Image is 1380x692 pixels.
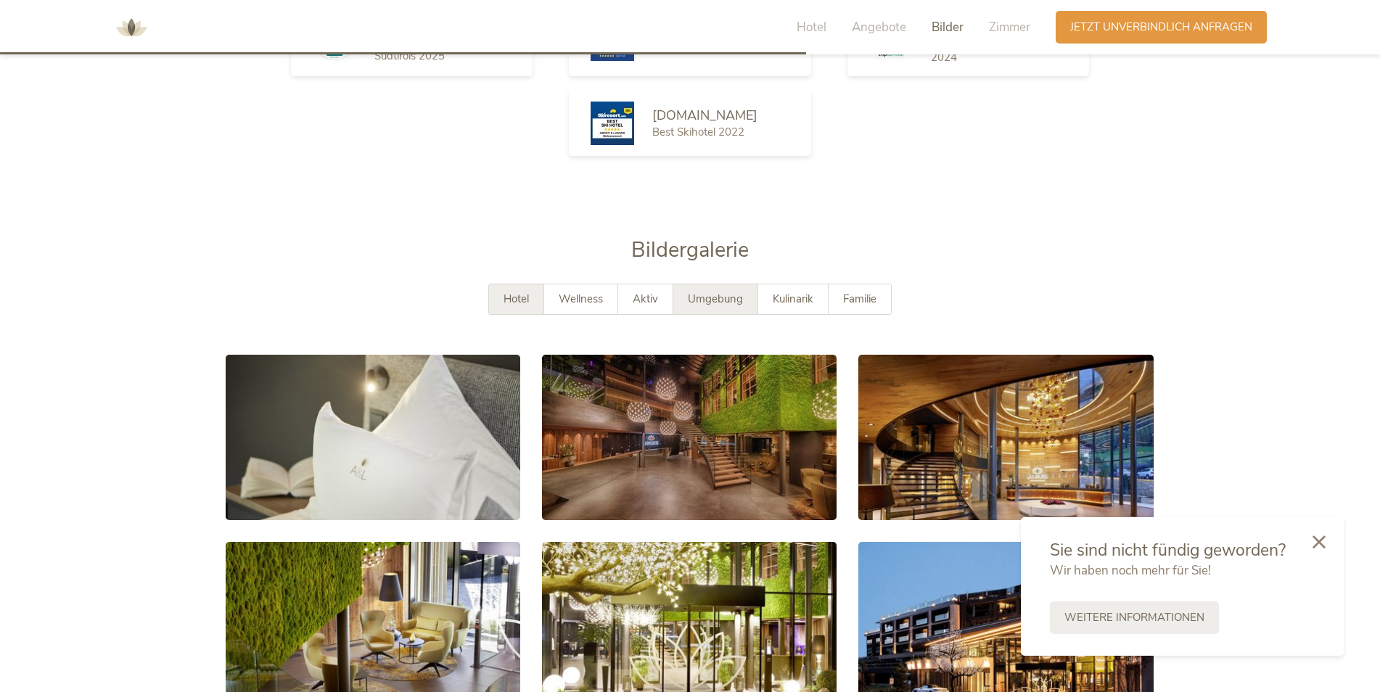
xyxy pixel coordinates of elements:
span: 2024 [931,50,957,65]
span: Hotel [797,19,826,36]
span: [DOMAIN_NAME] [652,107,757,124]
a: AMONTI & LUNARIS Wellnessresort [110,22,153,32]
span: Weitere Informationen [1064,610,1204,625]
span: Kulinarik [773,292,813,306]
span: Angebote [852,19,906,36]
span: Wellness [559,292,603,306]
span: 5,9 von 6 Punkten [652,41,742,56]
span: Bilder [932,19,964,36]
span: Wir haben noch mehr für Sie! [1050,562,1211,579]
span: Sie sind nicht fündig geworden? [1050,539,1286,561]
img: Skiresort.de [591,102,634,145]
img: AMONTI & LUNARIS Wellnessresort [110,6,153,49]
span: Umgebung [688,292,743,306]
span: Best Skihotel 2022 [652,125,744,139]
span: Aktiv [633,292,658,306]
span: Hotel [504,292,529,306]
span: Zimmer [989,19,1030,36]
a: Weitere Informationen [1050,601,1219,634]
span: Familie [843,292,876,306]
span: Jetzt unverbindlich anfragen [1070,20,1252,35]
span: Bildergalerie [631,236,749,264]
